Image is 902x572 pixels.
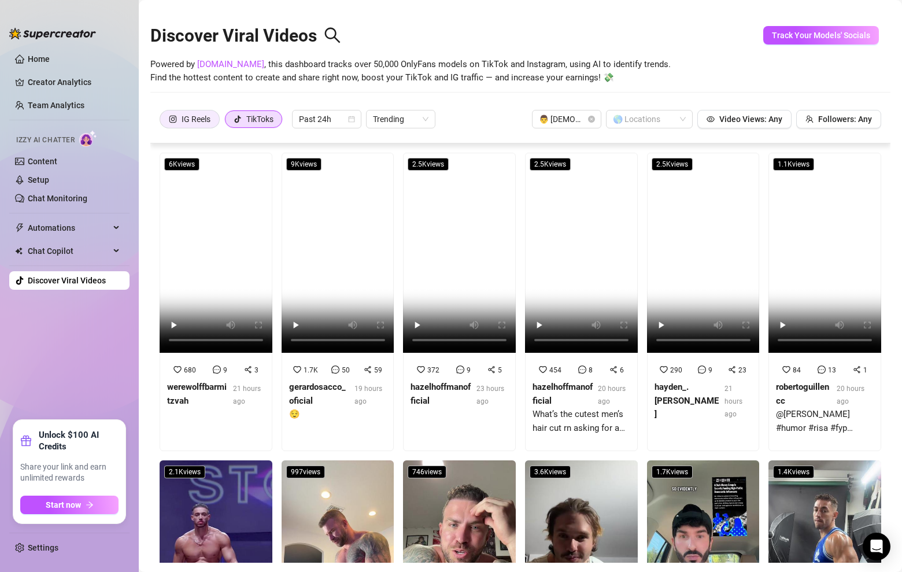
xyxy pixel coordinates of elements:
span: Track Your Models' Socials [772,31,870,40]
span: 9 [223,366,227,374]
span: 1.7K views [652,466,693,478]
span: share-alt [364,366,372,374]
a: [DOMAIN_NAME] [197,59,264,69]
strong: Unlock $100 AI Credits [39,429,119,452]
a: Team Analytics [28,101,84,110]
a: Creator Analytics [28,73,120,91]
div: TikToks [246,110,273,128]
span: tik-tok [234,115,242,123]
a: 9Kviews1.7K5059gerardosacco_oficial19 hours ago😌 [282,153,394,451]
a: Setup [28,175,49,184]
span: 1.7K [304,366,318,374]
span: message [578,366,586,374]
span: 3 [254,366,258,374]
img: logo-BBDzfeDw.svg [9,28,96,39]
span: instagram [169,115,177,123]
span: Past 24h [299,110,354,128]
strong: hazelhoffmanofficial [411,382,471,406]
span: 23 hours ago [476,385,504,405]
a: 1.1Kviews84131robertoguillencc20 hours ago@[PERSON_NAME] #humor #risa #fyp #video #viral [768,153,881,451]
span: share-alt [244,366,252,374]
a: Content [28,157,57,166]
span: heart [293,366,301,374]
button: Track Your Models' Socials [763,26,879,45]
span: 20 hours ago [837,385,864,405]
span: share-alt [609,366,618,374]
a: Home [28,54,50,64]
span: heart [417,366,425,374]
span: team [805,115,814,123]
a: Discover Viral Videos [28,276,106,285]
span: 19 hours ago [354,385,382,405]
strong: hazelhoffmanofficial [533,382,593,406]
a: Chat Monitoring [28,194,87,203]
span: 2.5K views [652,158,693,171]
img: Chat Copilot [15,247,23,255]
span: 290 [670,366,682,374]
span: Trending [373,110,428,128]
span: 2.5K views [408,158,449,171]
span: message [698,366,706,374]
span: 997 views [286,466,325,478]
div: 😌 [289,408,387,422]
span: Powered by , this dashboard tracks over 50,000 OnlyFans models on TikTok and Instagram, using AI ... [150,58,671,85]
span: 84 [793,366,801,374]
span: 👨 Male [539,110,594,128]
span: 9 [467,366,471,374]
span: arrow-right [86,501,94,509]
button: Start nowarrow-right [20,496,119,514]
span: 20 hours ago [598,385,626,405]
span: Izzy AI Chatter [16,135,75,146]
span: 6 [620,366,624,374]
span: heart [539,366,547,374]
span: share-alt [728,366,736,374]
div: Open Intercom Messenger [863,533,890,560]
span: Followers: Any [818,115,872,124]
span: close-circle [588,116,595,123]
span: 3.6K views [530,466,571,478]
span: 1.4K views [773,466,814,478]
span: 5 [498,366,502,374]
span: calendar [348,116,355,123]
div: IG Reels [182,110,210,128]
span: 372 [427,366,439,374]
span: search [324,27,341,44]
h2: Discover Viral Videos [150,25,341,47]
a: 2.5Kviews290923hayden_.[PERSON_NAME]21 hours ago [647,153,760,451]
span: 1 [863,366,867,374]
span: 21 hours ago [724,385,742,418]
span: share-alt [487,366,496,374]
strong: hayden_.[PERSON_NAME] [655,382,719,419]
span: Automations [28,219,110,237]
span: 50 [342,366,350,374]
a: 6Kviews68093werewolffbarmitzvah21 hours ago [160,153,272,451]
strong: gerardosacco_oficial [289,382,346,406]
span: 23 [738,366,746,374]
span: heart [660,366,668,374]
span: 21 hours ago [233,385,261,405]
button: Video Views: Any [697,110,792,128]
span: 8 [589,366,593,374]
strong: werewolffbarmitzvah [167,382,227,406]
span: thunderbolt [15,223,24,233]
a: 2.5Kviews45486hazelhoffmanofficial20 hours agoWhat’s the cutest men’s hair cut rn asking for a fr... [525,153,638,451]
button: Followers: Any [796,110,881,128]
span: Chat Copilot [28,242,110,260]
span: 6K views [164,158,199,171]
span: 2.1K views [164,466,205,478]
div: @[PERSON_NAME] #humor #risa #fyp #video #viral [776,408,874,435]
strong: robertoguillencc [776,382,829,406]
span: share-alt [853,366,861,374]
span: gift [20,435,32,446]
img: AI Chatter [79,130,97,147]
span: 13 [828,366,836,374]
a: 2.5Kviews37295hazelhoffmanofficial23 hours ago [403,153,516,451]
span: 1.1K views [773,158,814,171]
span: eye [707,115,715,123]
span: 680 [184,366,196,374]
span: heart [173,366,182,374]
span: 9K views [286,158,321,171]
span: Start now [46,500,81,510]
span: 59 [374,366,382,374]
span: Share your link and earn unlimited rewards [20,462,119,484]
